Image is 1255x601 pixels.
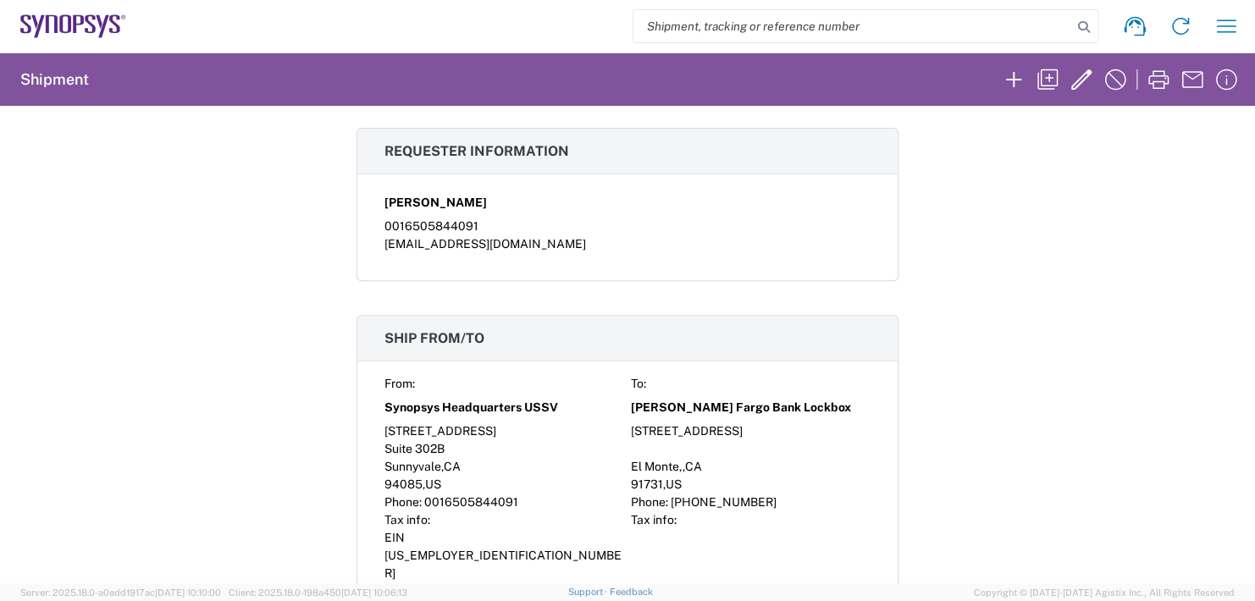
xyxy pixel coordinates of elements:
span: Phone: [631,495,668,509]
span: CA [685,460,702,473]
span: Requester information [384,143,569,159]
h2: Shipment [20,69,89,90]
span: El Monte, [631,460,683,473]
div: [STREET_ADDRESS] [631,422,871,440]
span: Client: 2025.18.0-198a450 [229,587,407,598]
span: Sunnyvale [384,460,441,473]
span: [DATE] 10:06:13 [341,587,407,598]
a: Feedback [610,587,653,597]
span: Tax info: [384,513,430,527]
span: Server: 2025.18.0-a0edd1917ac [20,587,221,598]
span: US [425,477,441,491]
span: US [666,477,682,491]
span: [DATE] 10:10:00 [155,587,221,598]
span: , [663,477,666,491]
span: 0016505844091 [424,495,518,509]
span: , [423,477,425,491]
span: [PERSON_NAME] Fargo Bank Lockbox [631,399,851,416]
span: To: [631,377,646,390]
span: Phone: [384,495,422,509]
span: 91731 [631,477,663,491]
div: Suite 302B [384,440,624,458]
span: , [441,460,444,473]
input: Shipment, tracking or reference number [633,10,1072,42]
span: [PERSON_NAME] [384,194,487,212]
div: [STREET_ADDRESS] [384,422,624,440]
span: Tax info: [631,513,677,527]
div: 0016505844091 [384,218,871,235]
span: Ship from/to [384,330,484,346]
span: Copyright © [DATE]-[DATE] Agistix Inc., All Rights Reserved [974,585,1235,600]
span: From: [384,377,415,390]
span: [US_EMPLOYER_IDENTIFICATION_NUMBER] [384,549,622,580]
span: Synopsys Headquarters USSV [384,399,558,416]
span: 94085 [384,477,423,491]
div: [EMAIL_ADDRESS][DOMAIN_NAME] [384,235,871,253]
a: Support [567,587,610,597]
span: , [683,460,685,473]
span: [PHONE_NUMBER] [671,495,777,509]
span: CA [444,460,461,473]
span: EIN [384,531,405,544]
